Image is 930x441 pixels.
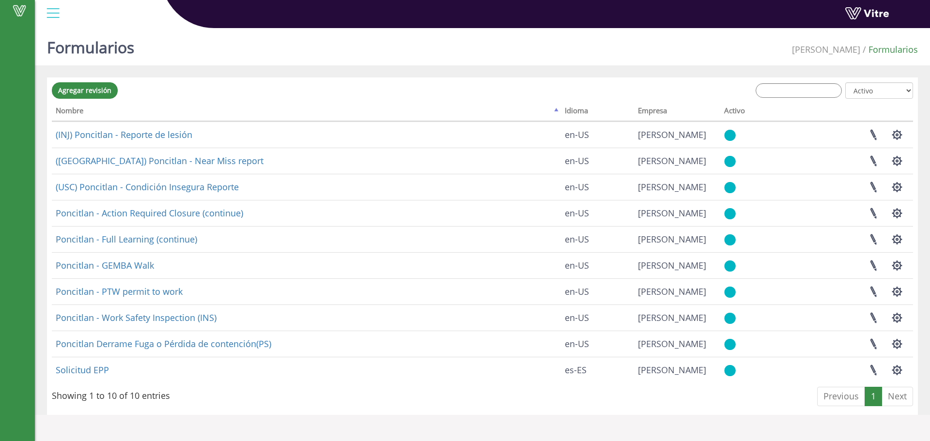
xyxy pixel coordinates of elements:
td: en-US [561,304,634,331]
span: 379 [638,338,706,350]
span: 379 [638,259,706,271]
img: yes [724,234,736,246]
th: Nombre: activate to sort column descending [52,103,561,122]
a: Agregar revisión [52,82,118,99]
a: Poncitlan - Action Required Closure (continue) [56,207,243,219]
td: en-US [561,148,634,174]
a: Poncitlan Derrame Fuga o Pérdida de contención(PS) [56,338,271,350]
a: Previous [817,387,865,406]
td: en-US [561,252,634,278]
img: yes [724,182,736,194]
th: Idioma [561,103,634,122]
span: 379 [792,44,860,55]
img: yes [724,260,736,272]
li: Formularios [860,44,918,56]
a: (USC) Poncitlan - Condición Insegura Reporte [56,181,239,193]
th: Activo [720,103,785,122]
span: 379 [638,286,706,297]
a: Poncitlan - Work Safety Inspection (INS) [56,312,217,323]
td: en-US [561,331,634,357]
a: Poncitlan - Full Learning (continue) [56,233,197,245]
span: 379 [638,207,706,219]
a: 1 [865,387,882,406]
img: yes [724,129,736,141]
a: Poncitlan - PTW permit to work [56,286,183,297]
img: yes [724,338,736,350]
td: en-US [561,200,634,226]
td: es-ES [561,357,634,383]
h1: Formularios [47,24,134,65]
a: ([GEOGRAPHIC_DATA]) Poncitlan - Near Miss report [56,155,263,167]
a: Solicitud EPP [56,364,109,376]
td: en-US [561,278,634,304]
img: yes [724,365,736,377]
span: 379 [638,312,706,323]
span: Agregar revisión [58,86,111,95]
img: yes [724,286,736,298]
a: Poncitlan - GEMBA Walk [56,259,154,271]
div: Showing 1 to 10 of 10 entries [52,386,170,402]
td: en-US [561,174,634,200]
span: 379 [638,155,706,167]
img: yes [724,312,736,324]
img: yes [724,208,736,220]
span: 379 [638,129,706,140]
td: en-US [561,226,634,252]
th: Empresa [634,103,720,122]
img: yes [724,155,736,167]
a: Next [882,387,913,406]
span: 379 [638,233,706,245]
td: en-US [561,122,634,148]
a: (INJ) Poncitlan - Reporte de lesión [56,129,192,140]
span: 379 [638,181,706,193]
span: 379 [638,364,706,376]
